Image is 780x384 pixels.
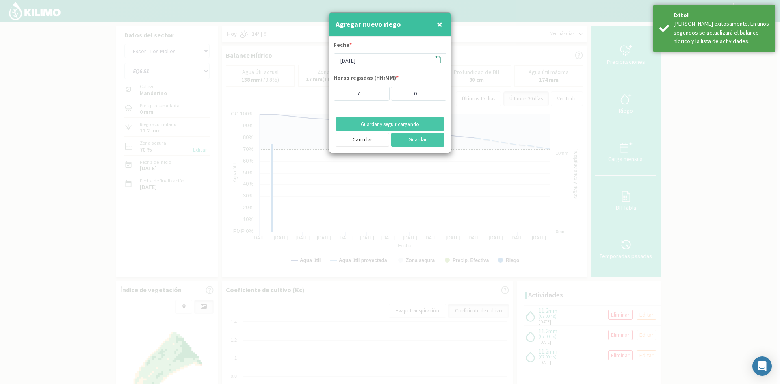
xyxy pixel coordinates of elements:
[391,133,445,147] button: Guardar
[435,16,444,33] button: Close
[334,74,399,84] label: Horas regadas (HH:MM)
[674,11,769,20] div: Exito!
[391,87,447,101] input: Min
[752,356,772,376] div: Open Intercom Messenger
[334,41,352,51] label: Fecha
[334,87,390,101] input: Hs
[674,20,769,46] div: Riego guardado exitosamente. En unos segundos se actualizará el balance hídrico y la lista de act...
[336,117,444,131] button: Guardar y seguir cargando
[336,19,401,30] h4: Agregar nuevo riego
[390,87,391,101] div: :
[437,17,442,31] span: ×
[336,133,389,147] button: Cancelar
